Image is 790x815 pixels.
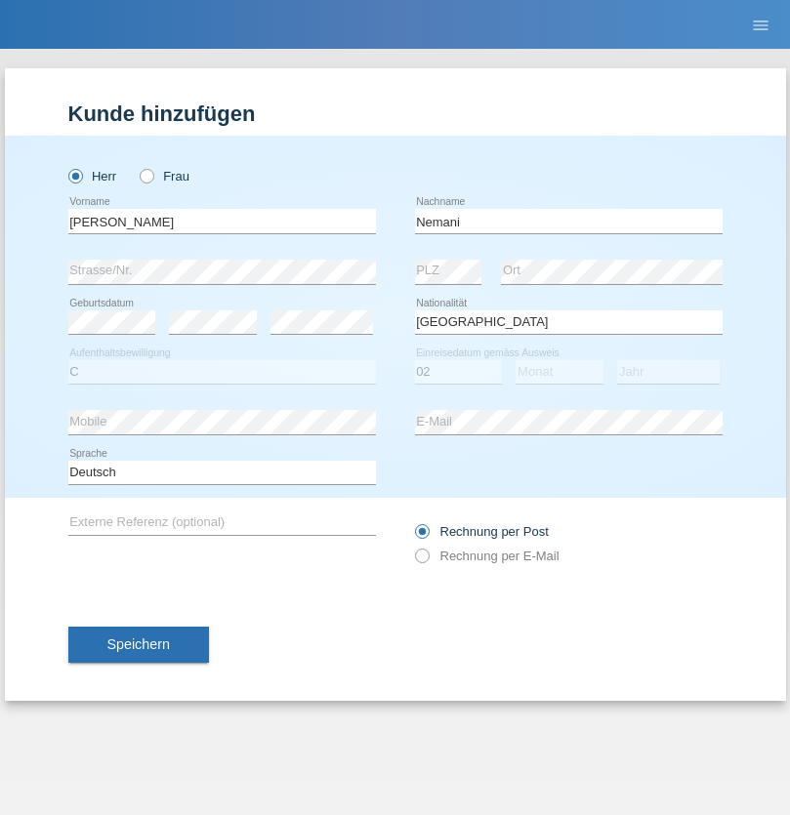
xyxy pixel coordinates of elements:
i: menu [751,16,770,35]
label: Rechnung per E-Mail [415,549,560,563]
label: Frau [140,169,189,183]
h1: Kunde hinzufügen [68,102,723,126]
input: Herr [68,169,81,182]
label: Rechnung per Post [415,524,549,539]
button: Speichern [68,627,209,664]
span: Speichern [107,636,170,652]
input: Frau [140,169,152,182]
input: Rechnung per E-Mail [415,549,428,573]
label: Herr [68,169,117,183]
input: Rechnung per Post [415,524,428,549]
a: menu [741,19,780,30]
